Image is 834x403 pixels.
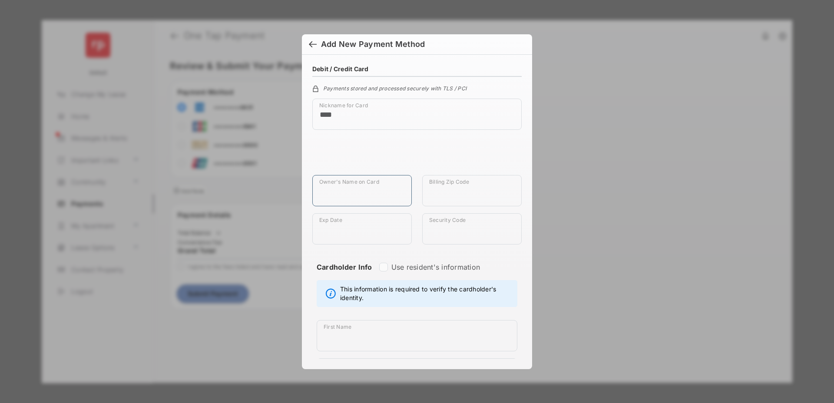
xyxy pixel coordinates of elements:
div: Payments stored and processed securely with TLS / PCI [312,84,522,92]
div: Add New Payment Method [321,40,425,49]
strong: Cardholder Info [317,263,372,287]
label: Use resident's information [391,263,480,271]
iframe: Credit card field [312,137,522,175]
h4: Debit / Credit Card [312,65,369,73]
span: This information is required to verify the cardholder's identity. [340,285,513,302]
